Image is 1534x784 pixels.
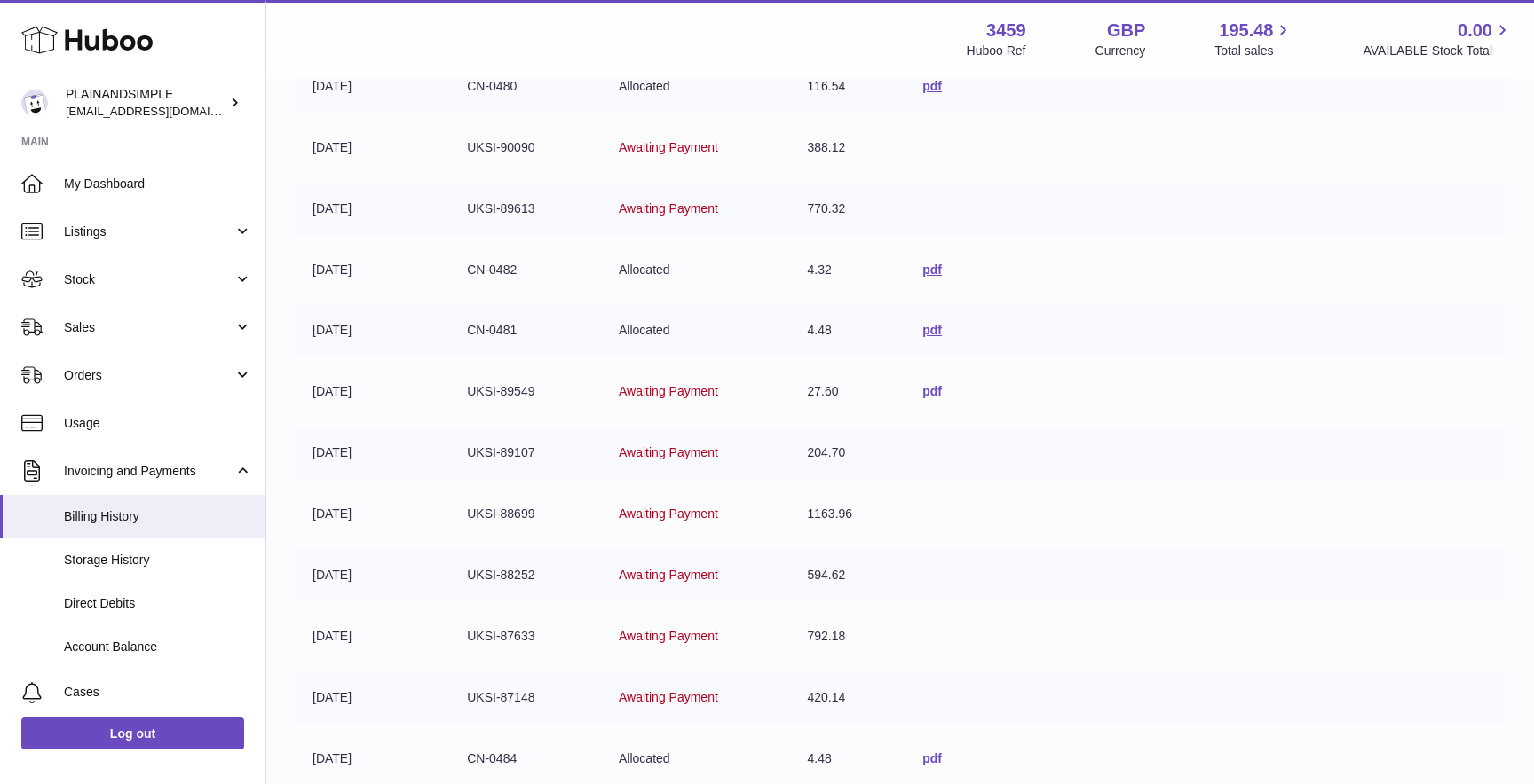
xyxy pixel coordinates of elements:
td: [DATE] [295,427,449,479]
td: [DATE] [295,365,449,418]
td: 594.62 [790,549,905,601]
td: 1163.96 [790,488,905,540]
td: [DATE] [295,488,449,540]
a: pdf [922,751,942,765]
strong: 3459 [986,19,1026,43]
span: Awaiting Payment [619,568,718,582]
td: 388.12 [790,122,905,174]
span: Direct Debits [64,595,252,612]
span: Awaiting Payment [619,201,718,216]
span: Listings [64,223,233,240]
span: Sales [64,319,233,336]
td: 204.70 [790,427,905,479]
span: Awaiting Payment [619,384,718,398]
td: UKSI-88699 [449,488,601,540]
td: [DATE] [295,60,449,113]
td: [DATE] [295,122,449,174]
td: 770.32 [790,183,905,235]
span: Account Balance [64,639,252,655]
span: 195.48 [1219,19,1273,43]
a: pdf [922,384,942,398]
td: UKSI-88252 [449,549,601,601]
span: Allocated [619,263,670,277]
span: Allocated [619,323,670,337]
td: UKSI-89107 [449,427,601,479]
td: 4.48 [790,304,905,357]
td: [DATE] [295,671,449,724]
a: 195.48 Total sales [1214,19,1293,59]
span: My Dashboard [64,176,252,192]
span: 0.00 [1458,19,1492,43]
span: Awaiting Payment [619,629,718,643]
span: Stock [64,271,233,288]
span: Storage History [64,552,252,568]
a: pdf [922,263,942,277]
span: Awaiting Payment [619,690,718,704]
span: Billing History [64,508,252,525]
span: Orders [64,367,233,384]
td: 420.14 [790,671,905,724]
a: Log out [21,717,244,749]
span: Allocated [619,79,670,93]
td: CN-0482 [449,244,601,296]
div: Currency [1095,43,1146,59]
img: duco@plainandsimple.com [21,90,48,116]
td: 792.18 [790,610,905,662]
span: [EMAIL_ADDRESS][DOMAIN_NAME] [66,104,261,118]
td: UKSI-87633 [449,610,601,662]
td: CN-0481 [449,304,601,357]
span: Awaiting Payment [619,445,718,459]
span: Usage [64,415,252,432]
span: Total sales [1214,43,1293,59]
span: Awaiting Payment [619,140,718,154]
span: Awaiting Payment [619,506,718,521]
a: pdf [922,79,942,93]
td: UKSI-90090 [449,122,601,174]
td: [DATE] [295,183,449,235]
td: [DATE] [295,610,449,662]
span: Cases [64,684,252,701]
td: 4.32 [790,244,905,296]
span: Invoicing and Payments [64,463,233,480]
td: UKSI-89613 [449,183,601,235]
a: 0.00 AVAILABLE Stock Total [1363,19,1513,59]
td: [DATE] [295,549,449,601]
td: 116.54 [790,60,905,113]
span: AVAILABLE Stock Total [1363,43,1513,59]
td: [DATE] [295,244,449,296]
td: 27.60 [790,365,905,418]
td: [DATE] [295,304,449,357]
a: pdf [922,323,942,337]
div: Huboo Ref [967,43,1026,59]
span: Allocated [619,751,670,765]
strong: GBP [1107,19,1145,43]
td: CN-0480 [449,60,601,113]
td: UKSI-89549 [449,365,601,418]
td: UKSI-87148 [449,671,601,724]
div: PLAINANDSIMPLE [66,86,225,120]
